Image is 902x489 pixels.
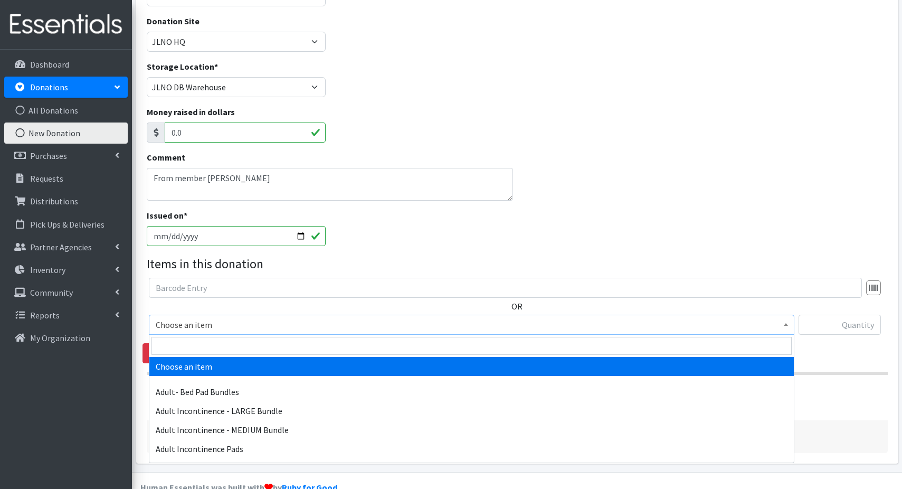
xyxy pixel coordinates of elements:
[4,123,128,144] a: New Donation
[147,151,185,164] label: Comment
[511,300,523,313] label: OR
[149,382,794,401] li: Adult- Bed Pad Bundles
[4,100,128,121] a: All Donations
[184,210,187,221] abbr: required
[4,237,128,258] a: Partner Agencies
[4,327,128,349] a: My Organization
[4,191,128,212] a: Distributions
[30,265,65,275] p: Inventory
[30,310,60,321] p: Reports
[30,173,63,184] p: Requests
[147,255,888,274] legend: Items in this donation
[149,278,862,298] input: Barcode Entry
[149,315,794,335] span: Choose an item
[4,77,128,98] a: Donations
[143,343,195,363] a: Remove
[4,282,128,303] a: Community
[30,287,73,298] p: Community
[4,7,128,42] img: HumanEssentials
[156,317,787,332] span: Choose an item
[147,60,218,73] label: Storage Location
[147,209,187,222] label: Issued on
[149,439,794,458] li: Adult Incontinence Pads
[30,59,69,70] p: Dashboard
[4,54,128,75] a: Dashboard
[147,106,235,118] label: Money raised in dollars
[30,196,78,206] p: Distributions
[4,214,128,235] a: Pick Ups & Deliveries
[4,305,128,326] a: Reports
[4,168,128,189] a: Requests
[149,401,794,420] li: Adult Incontinence - LARGE Bundle
[30,333,90,343] p: My Organization
[30,219,105,230] p: Pick Ups & Deliveries
[214,61,218,72] abbr: required
[799,315,881,335] input: Quantity
[149,357,794,376] li: Choose an item
[30,151,67,161] p: Purchases
[147,15,200,27] label: Donation Site
[149,458,794,477] li: Adult Incontinence - SMALL Bundle
[4,259,128,280] a: Inventory
[30,82,68,92] p: Donations
[149,420,794,439] li: Adult Incontinence - MEDIUM Bundle
[30,242,92,252] p: Partner Agencies
[4,145,128,166] a: Purchases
